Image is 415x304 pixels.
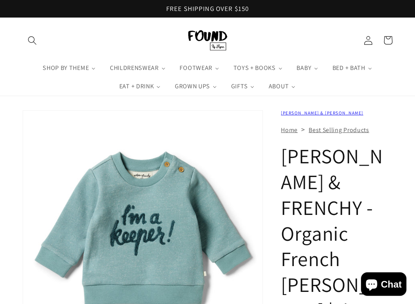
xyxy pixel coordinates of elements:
[173,59,226,77] a: FOOTWEAR
[295,64,312,72] span: BABY
[178,64,213,72] span: FOOTWEAR
[281,110,363,116] a: [PERSON_NAME] & [PERSON_NAME]
[103,59,173,77] a: CHILDRENSWEAR
[224,77,262,96] a: GIFTS
[173,82,211,90] span: GROWN UPS
[41,64,90,72] span: SHOP BY THEME
[188,30,227,50] img: FOUND By Flynn logo
[36,59,103,77] a: SHOP BY THEME
[290,59,325,77] a: BABY
[281,126,298,134] a: Home
[301,125,305,134] span: >
[226,59,290,77] a: TOYS + BOOKS
[230,82,248,90] span: GIFTS
[309,126,369,134] a: Best Selling Products
[112,77,168,96] a: EAT + DRINK
[267,82,289,90] span: ABOUT
[168,77,224,96] a: GROWN UPS
[359,272,409,298] inbox-online-store-chat: Shopify online store chat
[325,59,379,77] a: BED + BATH
[108,64,160,72] span: CHILDRENSWEAR
[331,64,366,72] span: BED + BATH
[232,64,277,72] span: TOYS + BOOKS
[118,82,155,90] span: EAT + DRINK
[23,30,43,50] summary: Search
[262,77,303,96] a: ABOUT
